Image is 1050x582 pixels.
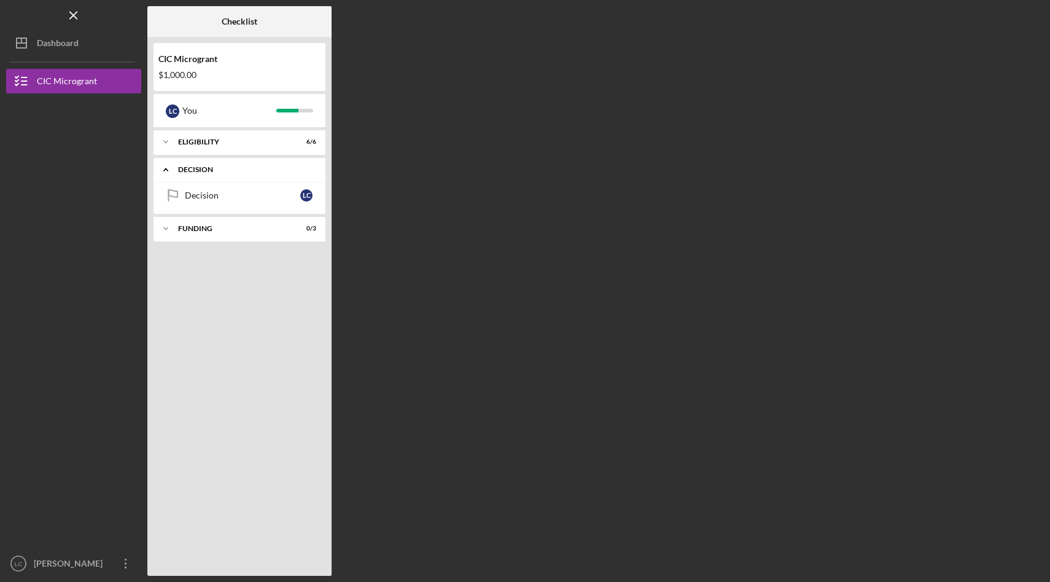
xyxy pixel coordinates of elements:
[15,560,22,567] text: LC
[182,100,276,121] div: You
[166,104,179,118] div: L C
[6,551,141,576] button: LC[PERSON_NAME]
[37,69,97,96] div: CIC Microgrant
[37,31,79,58] div: Dashboard
[185,191,300,200] div: Decision
[31,551,111,579] div: [PERSON_NAME]
[300,189,313,202] div: L C
[294,225,316,232] div: 0 / 3
[158,70,321,80] div: $1,000.00
[6,69,141,93] button: CIC Microgrant
[160,183,319,208] a: DecisionLC
[178,138,286,146] div: ELIGIBILITY
[178,225,286,232] div: FUNDING
[294,138,316,146] div: 6 / 6
[6,31,141,55] button: Dashboard
[158,54,321,64] div: CIC Microgrant
[222,17,257,26] b: Checklist
[178,166,310,173] div: Decision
